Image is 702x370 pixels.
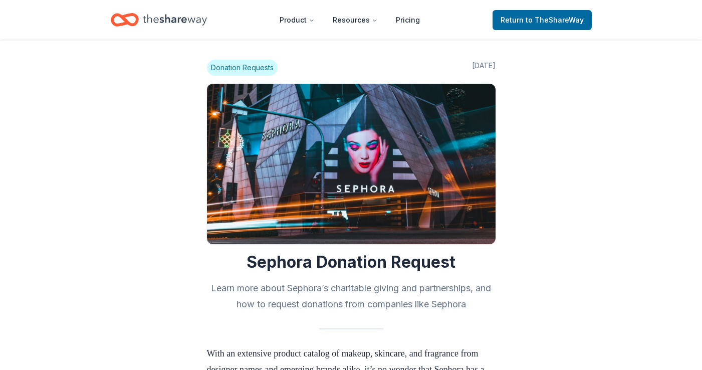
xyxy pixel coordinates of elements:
a: Pricing [388,10,428,30]
a: Home [111,8,207,32]
nav: Main [272,8,428,32]
span: Return [501,14,584,26]
span: to TheShareWay [526,16,584,24]
h2: Learn more about Sephora’s charitable giving and partnerships, and how to request donations from ... [207,280,496,312]
span: Donation Requests [207,60,278,76]
a: Returnto TheShareWay [493,10,592,30]
img: Image for Sephora Donation Request [207,84,496,244]
button: Resources [325,10,386,30]
span: [DATE] [472,60,496,76]
button: Product [272,10,323,30]
h1: Sephora Donation Request [207,252,496,272]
